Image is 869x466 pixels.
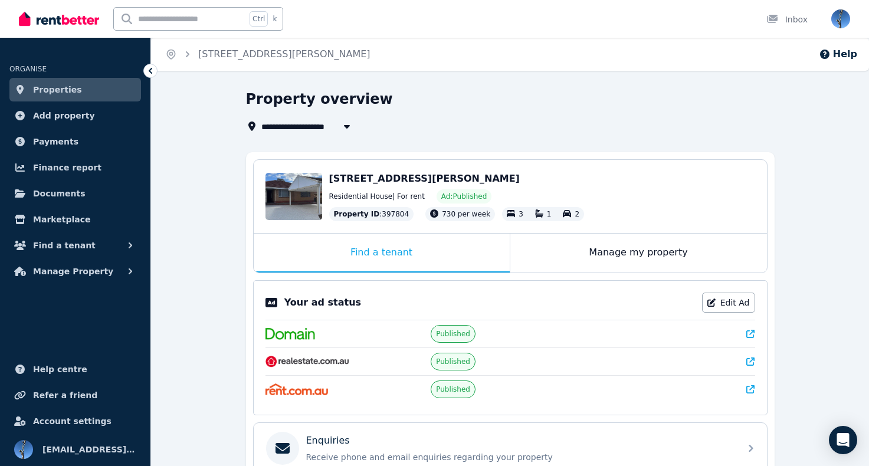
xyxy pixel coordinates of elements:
[9,234,141,257] button: Find a tenant
[831,9,850,28] img: donelks@bigpond.com
[265,383,329,395] img: Rent.com.au
[441,192,487,201] span: Ad: Published
[519,210,523,218] span: 3
[9,78,141,101] a: Properties
[306,451,733,463] p: Receive phone and email enquiries regarding your property
[9,208,141,231] a: Marketplace
[33,83,82,97] span: Properties
[33,264,113,278] span: Manage Property
[33,238,96,252] span: Find a tenant
[33,362,87,376] span: Help centre
[442,210,490,218] span: 730 per week
[42,442,136,457] span: [EMAIL_ADDRESS][DOMAIN_NAME]
[9,260,141,283] button: Manage Property
[334,209,380,219] span: Property ID
[9,409,141,433] a: Account settings
[9,130,141,153] a: Payments
[198,48,370,60] a: [STREET_ADDRESS][PERSON_NAME]
[547,210,552,218] span: 1
[819,47,857,61] button: Help
[436,385,470,394] span: Published
[9,156,141,179] a: Finance report
[829,426,857,454] div: Open Intercom Messenger
[702,293,755,313] a: Edit Ad
[33,414,112,428] span: Account settings
[14,440,33,459] img: donelks@bigpond.com
[329,173,520,184] span: [STREET_ADDRESS][PERSON_NAME]
[265,328,315,340] img: Domain.com.au
[33,160,101,175] span: Finance report
[33,212,90,227] span: Marketplace
[265,356,350,367] img: RealEstate.com.au
[329,192,425,201] span: Residential House | For rent
[284,296,361,310] p: Your ad status
[33,388,97,402] span: Refer a friend
[19,10,99,28] img: RentBetter
[254,234,510,273] div: Find a tenant
[273,14,277,24] span: k
[33,109,95,123] span: Add property
[329,207,414,221] div: : 397804
[436,329,470,339] span: Published
[510,234,767,273] div: Manage my property
[766,14,808,25] div: Inbox
[33,134,78,149] span: Payments
[246,90,393,109] h1: Property overview
[9,104,141,127] a: Add property
[9,65,47,73] span: ORGANISE
[9,357,141,381] a: Help centre
[250,11,268,27] span: Ctrl
[9,182,141,205] a: Documents
[33,186,86,201] span: Documents
[436,357,470,366] span: Published
[575,210,579,218] span: 2
[151,38,385,71] nav: Breadcrumb
[9,383,141,407] a: Refer a friend
[306,434,350,448] p: Enquiries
